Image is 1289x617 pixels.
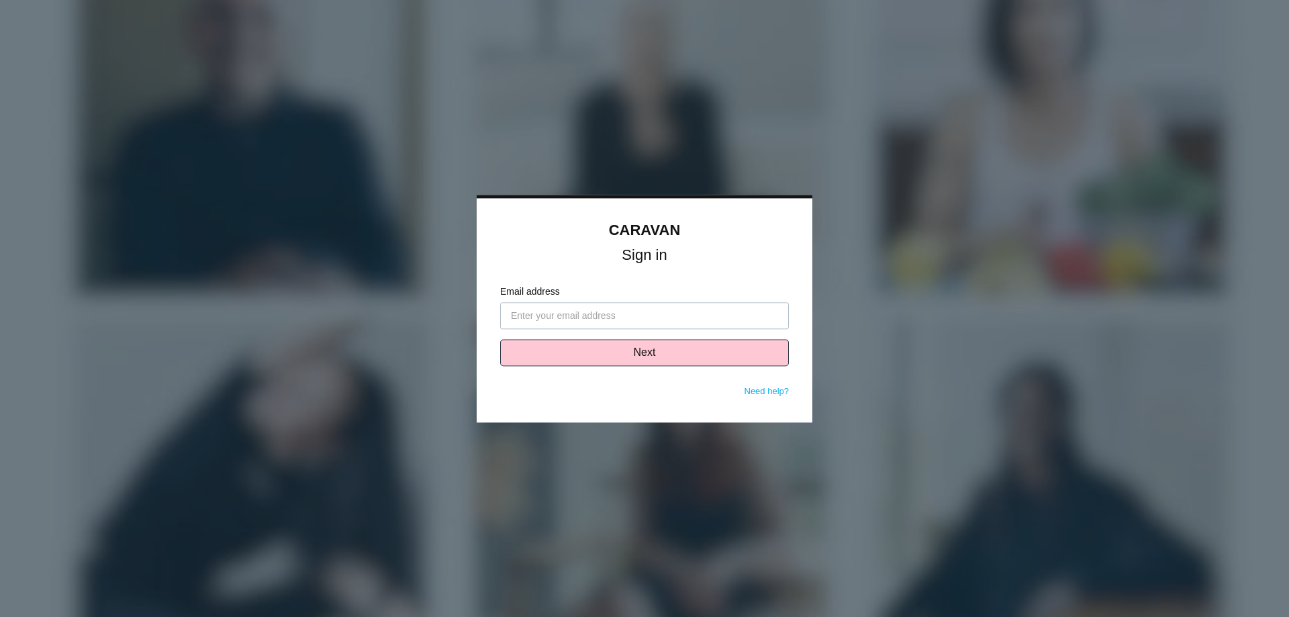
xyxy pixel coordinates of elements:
h1: Sign in [500,249,789,261]
input: Enter your email address [500,302,789,329]
a: Need help? [745,386,790,396]
button: Next [500,339,789,366]
a: CARAVAN [609,222,681,238]
label: Email address [500,285,789,299]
